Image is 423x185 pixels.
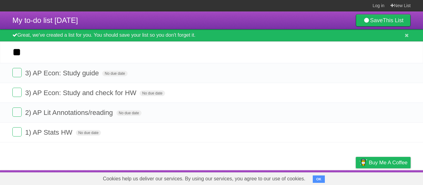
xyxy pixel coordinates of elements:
[273,172,286,183] a: About
[294,172,319,183] a: Developers
[25,128,74,136] span: 1) AP Stats HW
[116,110,142,116] span: No due date
[12,68,22,77] label: Done
[372,172,411,183] a: Suggest a feature
[25,109,114,116] span: 2) AP Lit Annotations/reading
[348,172,364,183] a: Privacy
[12,88,22,97] label: Done
[356,14,411,27] a: SaveThis List
[76,130,101,136] span: No due date
[140,90,165,96] span: No due date
[327,172,340,183] a: Terms
[25,69,100,77] span: 3) AP Econ: Study guide
[25,89,138,97] span: 3) AP Econ: Study and check for HW
[102,71,127,76] span: No due date
[356,157,411,168] a: Buy me a coffee
[12,107,22,117] label: Done
[359,157,367,168] img: Buy me a coffee
[97,173,312,185] span: Cookies help us deliver our services. By using our services, you agree to our use of cookies.
[12,127,22,137] label: Done
[383,17,403,23] b: This List
[369,157,408,168] span: Buy me a coffee
[12,16,78,24] span: My to-do list [DATE]
[313,175,325,183] button: OK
